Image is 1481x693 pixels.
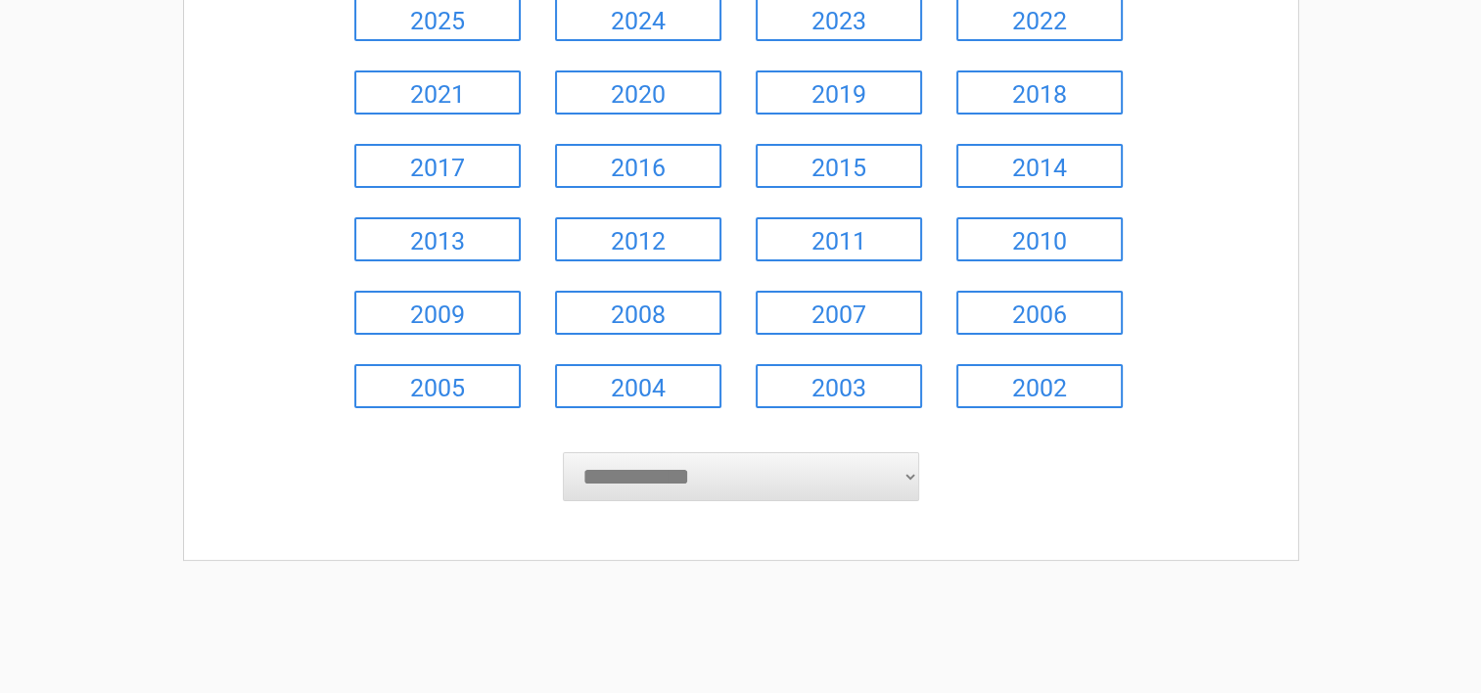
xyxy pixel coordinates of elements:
[555,144,721,188] a: 2016
[956,217,1123,261] a: 2010
[956,144,1123,188] a: 2014
[756,144,922,188] a: 2015
[354,70,521,115] a: 2021
[555,291,721,335] a: 2008
[956,364,1123,408] a: 2002
[756,291,922,335] a: 2007
[956,70,1123,115] a: 2018
[956,291,1123,335] a: 2006
[756,217,922,261] a: 2011
[555,217,721,261] a: 2012
[756,70,922,115] a: 2019
[756,364,922,408] a: 2003
[354,144,521,188] a: 2017
[354,364,521,408] a: 2005
[555,364,721,408] a: 2004
[555,70,721,115] a: 2020
[354,291,521,335] a: 2009
[354,217,521,261] a: 2013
